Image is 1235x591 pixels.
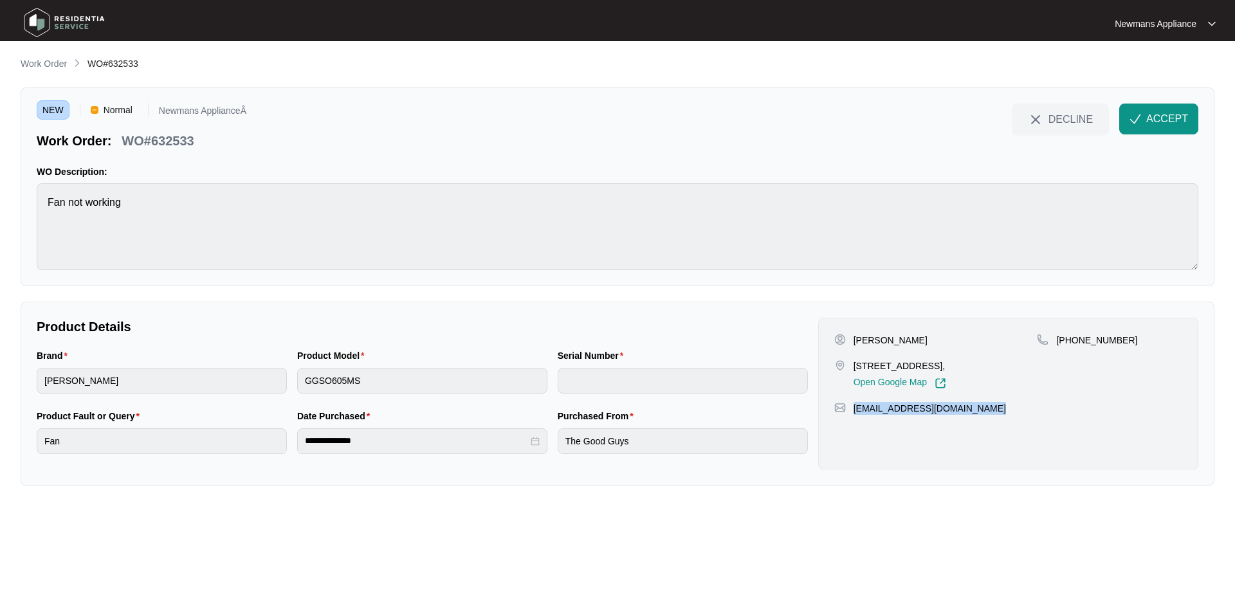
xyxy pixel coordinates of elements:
p: [PERSON_NAME] [854,334,928,347]
input: Serial Number [558,368,808,394]
img: map-pin [834,359,846,371]
p: [STREET_ADDRESS], [854,359,946,372]
p: Work Order: [37,132,111,150]
p: Product Details [37,318,808,336]
img: Link-External [935,377,946,389]
textarea: Fan not working [37,183,1198,270]
p: WO Description: [37,165,1198,178]
span: Normal [98,100,138,120]
p: WO#632533 [122,132,194,150]
label: Product Fault or Query [37,410,145,423]
p: Newmans Appliance [1115,17,1196,30]
span: NEW [37,100,69,120]
img: close-Icon [1028,112,1043,127]
input: Date Purchased [305,434,528,448]
label: Product Model [297,349,370,362]
label: Serial Number [558,349,628,362]
img: Vercel Logo [91,106,98,114]
label: Purchased From [558,410,639,423]
a: Open Google Map [854,377,946,389]
p: Work Order [21,57,67,70]
input: Brand [37,368,287,394]
p: [PHONE_NUMBER] [1056,334,1137,347]
p: [EMAIL_ADDRESS][DOMAIN_NAME] [854,402,1006,415]
span: WO#632533 [87,59,138,69]
button: close-IconDECLINE [1012,104,1109,134]
label: Date Purchased [297,410,375,423]
input: Product Model [297,368,547,394]
img: map-pin [834,402,846,414]
img: map-pin [1037,334,1048,345]
span: DECLINE [1048,112,1093,126]
button: check-IconACCEPT [1119,104,1198,134]
img: chevron-right [72,58,82,68]
img: user-pin [834,334,846,345]
input: Purchased From [558,428,808,454]
a: Work Order [18,57,69,71]
p: Newmans ApplianceÂ [159,106,246,120]
span: ACCEPT [1146,111,1188,127]
img: check-Icon [1130,113,1141,125]
input: Product Fault or Query [37,428,287,454]
label: Brand [37,349,73,362]
img: dropdown arrow [1208,21,1216,27]
img: residentia service logo [19,3,109,42]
